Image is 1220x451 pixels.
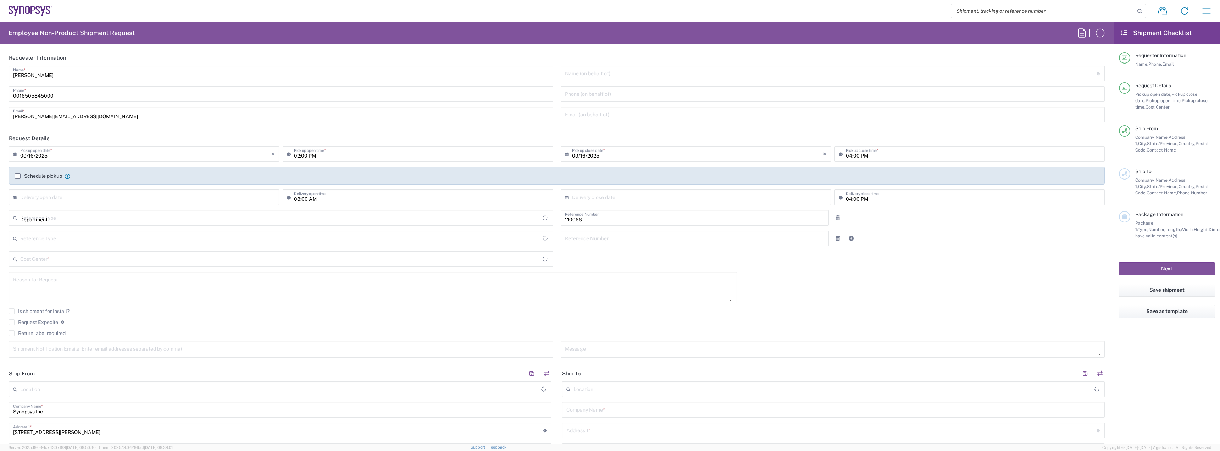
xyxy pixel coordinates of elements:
h2: Ship To [562,370,581,377]
span: Company Name, [1135,177,1169,183]
h2: Employee Non-Product Shipment Request [9,29,135,37]
span: Phone Number [1177,190,1207,196]
i: × [271,148,275,160]
span: Height, [1194,227,1209,232]
i: × [823,148,827,160]
button: Save shipment [1119,284,1215,297]
input: Shipment, tracking or reference number [951,4,1135,18]
label: Is shipment for Install? [9,308,70,314]
span: [DATE] 09:39:01 [144,445,173,450]
a: Remove Reference [833,233,843,243]
span: Length, [1165,227,1181,232]
span: State/Province, [1147,141,1179,146]
span: Ship From [1135,126,1158,131]
span: Contact Name [1147,147,1176,153]
a: Remove Reference [833,213,843,223]
label: Return label required [9,330,66,336]
span: [DATE] 09:50:40 [66,445,96,450]
span: Client: 2025.19.0-129fbcf [99,445,173,450]
span: Request Details [1135,83,1171,88]
label: Schedule pickup [15,173,62,179]
span: City, [1138,184,1147,189]
span: Type, [1138,227,1148,232]
h2: Ship From [9,370,35,377]
span: Package 1: [1135,220,1153,232]
span: Country, [1179,141,1196,146]
span: Phone, [1148,61,1162,67]
span: Width, [1181,227,1194,232]
a: Feedback [488,445,506,449]
span: State/Province, [1147,184,1179,189]
span: Copyright © [DATE]-[DATE] Agistix Inc., All Rights Reserved [1102,444,1211,451]
span: Pickup open time, [1146,98,1182,103]
button: Next [1119,262,1215,275]
label: Request Expedite [9,319,58,325]
span: Number, [1148,227,1165,232]
a: Support [471,445,488,449]
span: Package Information [1135,211,1183,217]
button: Save as template [1119,305,1215,318]
a: Add Reference [846,233,856,243]
span: Server: 2025.19.0-91c74307f99 [9,445,96,450]
h2: Shipment Checklist [1120,29,1192,37]
span: Contact Name, [1147,190,1177,196]
span: Email [1162,61,1174,67]
span: Pickup open date, [1135,92,1171,97]
span: Company Name, [1135,134,1169,140]
span: City, [1138,141,1147,146]
span: Cost Center [1146,104,1170,110]
h2: Request Details [9,135,50,142]
span: Requester Information [1135,53,1186,58]
span: Ship To [1135,169,1152,174]
h2: Requester Information [9,54,66,61]
span: Country, [1179,184,1196,189]
span: Name, [1135,61,1148,67]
